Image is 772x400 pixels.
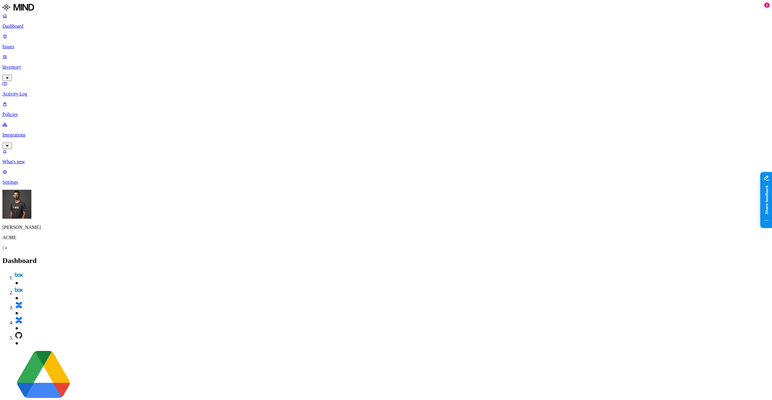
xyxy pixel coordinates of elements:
[2,81,770,97] a: Activity Log
[2,132,770,138] p: Integrations
[2,122,770,148] a: Integrations
[14,286,23,294] img: box.svg
[2,190,31,219] img: Amit Cohen
[2,235,770,240] p: ACME
[2,257,770,265] h2: Dashboard
[2,34,770,49] a: Issues
[2,169,770,185] a: Settings
[14,331,23,339] img: github.svg
[2,180,770,185] p: Settings
[764,2,770,8] div: 1
[2,91,770,97] p: Activity Log
[2,159,770,164] p: What's new
[2,112,770,117] p: Policies
[2,54,770,80] a: Inventory
[2,2,34,12] img: MIND
[14,316,23,324] img: confluence.svg
[2,23,770,29] p: Dashboard
[2,44,770,49] p: Issues
[14,301,23,309] img: confluence.svg
[2,102,770,117] a: Policies
[2,64,770,70] p: Inventory
[2,2,770,13] a: MIND
[14,271,23,279] img: box.svg
[2,13,770,29] a: Dashboard
[2,149,770,164] a: What's new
